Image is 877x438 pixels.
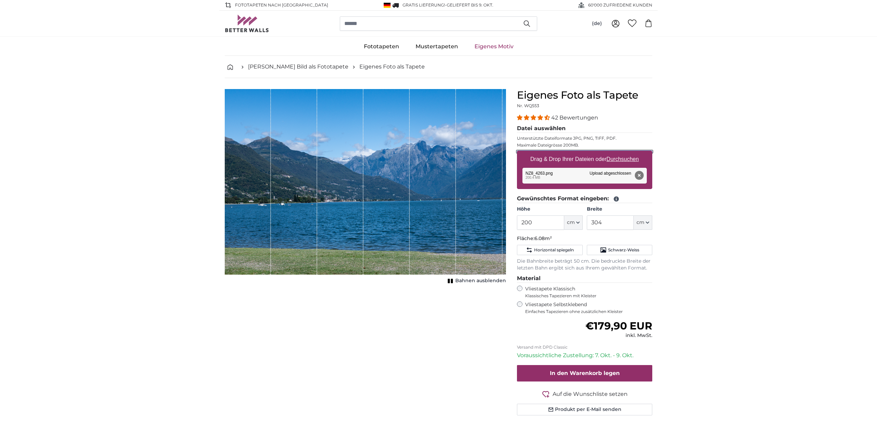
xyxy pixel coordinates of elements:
u: Durchsuchen [607,156,639,162]
span: Bahnen ausblenden [455,277,506,284]
p: Unterstützte Dateiformate JPG, PNG, TIFF, PDF. [517,136,652,141]
button: Produkt per E-Mail senden [517,404,652,415]
legend: Datei auswählen [517,124,652,133]
p: Die Bahnbreite beträgt 50 cm. Die bedruckte Breite der letzten Bahn ergibt sich aus Ihrem gewählt... [517,258,652,272]
span: Horizontal spiegeln [534,247,574,253]
a: Mustertapeten [407,38,466,55]
span: In den Warenkorb legen [550,370,620,376]
img: Betterwalls [225,15,269,32]
button: Schwarz-Weiss [587,245,652,255]
button: cm [564,215,583,230]
p: Fläche: [517,235,652,242]
button: Horizontal spiegeln [517,245,582,255]
legend: Gewünschtes Format eingeben: [517,195,652,203]
nav: breadcrumbs [225,56,652,78]
span: Schwarz-Weiss [608,247,639,253]
span: 4.38 stars [517,114,551,121]
button: In den Warenkorb legen [517,365,652,381]
span: €179,90 EUR [585,320,652,332]
span: Nr. WQ553 [517,103,539,108]
a: Eigenes Motiv [466,38,522,55]
p: Voraussichtliche Zustellung: 7. Okt. - 9. Okt. [517,351,652,360]
h1: Eigenes Foto als Tapete [517,89,652,101]
button: (de) [586,17,607,30]
label: Höhe [517,206,582,213]
label: Breite [587,206,652,213]
img: Deutschland [384,3,391,8]
button: Auf die Wunschliste setzen [517,390,652,398]
span: - [445,2,493,8]
div: inkl. MwSt. [585,332,652,339]
span: Geliefert bis 9. Okt. [447,2,493,8]
span: Fototapeten nach [GEOGRAPHIC_DATA] [235,2,328,8]
label: Vliestapete Klassisch [525,286,646,299]
a: [PERSON_NAME] Bild als Fototapete [248,63,348,71]
p: Maximale Dateigrösse 200MB. [517,142,652,148]
div: 1 of 1 [225,89,506,286]
span: 42 Bewertungen [551,114,598,121]
legend: Material [517,274,652,283]
span: cm [567,219,575,226]
label: Drag & Drop Ihrer Dateien oder [528,152,642,166]
a: Eigenes Foto als Tapete [359,63,425,71]
button: cm [634,215,652,230]
span: 6.08m² [534,235,552,241]
span: Klassisches Tapezieren mit Kleister [525,293,646,299]
span: Einfaches Tapezieren ohne zusätzlichen Kleister [525,309,652,314]
span: cm [637,219,644,226]
span: Auf die Wunschliste setzen [553,390,628,398]
span: 60'000 ZUFRIEDENE KUNDEN [588,2,652,8]
button: Bahnen ausblenden [446,276,506,286]
label: Vliestapete Selbstklebend [525,301,652,314]
a: Fototapeten [356,38,407,55]
span: GRATIS Lieferung! [403,2,445,8]
p: Versand mit DPD Classic [517,345,652,350]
